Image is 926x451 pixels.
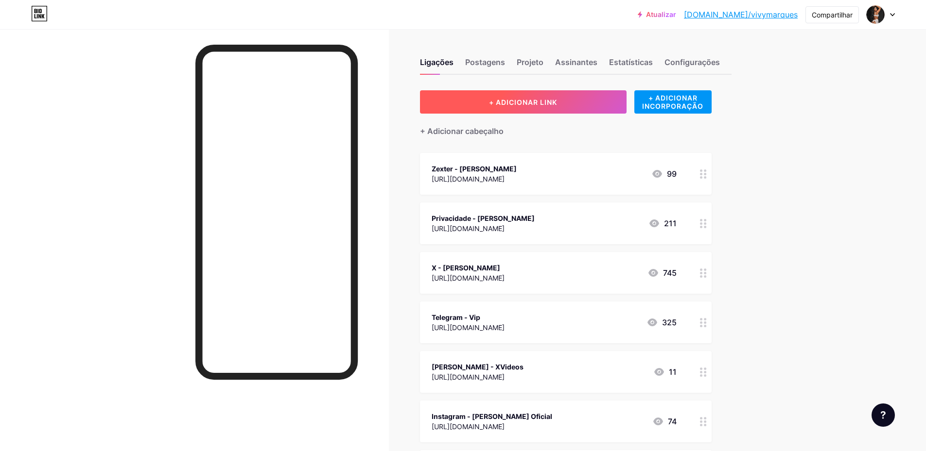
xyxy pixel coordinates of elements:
[432,313,480,321] font: Telegram - Vip
[432,373,505,381] font: [URL][DOMAIN_NAME]
[465,57,505,67] font: Postagens
[432,412,552,420] font: Instagram - [PERSON_NAME] Oficial
[432,224,505,233] font: [URL][DOMAIN_NAME]
[432,363,524,371] font: [PERSON_NAME] - XVideos
[517,57,543,67] font: Projeto
[420,126,504,136] font: + Adicionar cabeçalho
[664,57,720,67] font: Configurações
[668,417,677,426] font: 74
[664,218,677,228] font: 211
[420,90,627,114] button: + ADICIONAR LINK
[646,10,676,18] font: Atualizar
[812,11,853,19] font: Compartilhar
[432,165,517,173] font: Zexter - [PERSON_NAME]
[555,57,597,67] font: Assinantes
[432,214,535,222] font: Privacidade - [PERSON_NAME]
[432,323,505,332] font: [URL][DOMAIN_NAME]
[432,264,500,272] font: X - [PERSON_NAME]
[420,57,454,67] font: Ligações
[866,5,885,24] img: vivymarques
[684,10,798,19] font: [DOMAIN_NAME]/vivymarques
[432,175,505,183] font: [URL][DOMAIN_NAME]
[609,57,653,67] font: Estatísticas
[432,274,505,282] font: [URL][DOMAIN_NAME]
[684,9,798,20] a: [DOMAIN_NAME]/vivymarques
[667,169,677,179] font: 99
[663,268,677,278] font: 745
[669,367,677,377] font: 11
[642,94,703,110] font: + ADICIONAR INCORPORAÇÃO
[432,422,505,431] font: [URL][DOMAIN_NAME]
[489,98,557,106] font: + ADICIONAR LINK
[662,317,677,327] font: 325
